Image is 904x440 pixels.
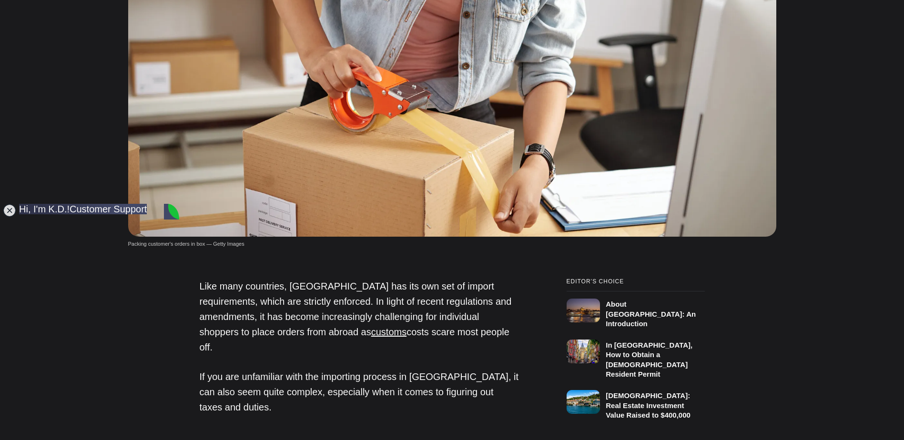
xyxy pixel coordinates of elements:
[606,300,696,328] h3: About [GEOGRAPHIC_DATA]: An Introduction
[567,279,705,285] small: Editor’s Choice
[200,279,519,355] p: Like many countries, [GEOGRAPHIC_DATA] has its own set of import requirements, which are strictly...
[567,291,705,329] a: About [GEOGRAPHIC_DATA]: An Introduction
[567,386,705,420] a: [DEMOGRAPHIC_DATA]: Real Estate Investment Value Raised to $400,000
[200,369,519,415] p: If you are unfamiliar with the importing process in [GEOGRAPHIC_DATA], it can also seem quite com...
[606,341,692,378] h3: In [GEOGRAPHIC_DATA], How to Obtain a [DEMOGRAPHIC_DATA] Resident Permit
[567,335,705,379] a: In [GEOGRAPHIC_DATA], How to Obtain a [DEMOGRAPHIC_DATA] Resident Permit
[606,391,691,419] h3: [DEMOGRAPHIC_DATA]: Real Estate Investment Value Raised to $400,000
[128,241,244,247] span: Packing customer's orders in box — Getty Images
[371,327,406,337] a: customs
